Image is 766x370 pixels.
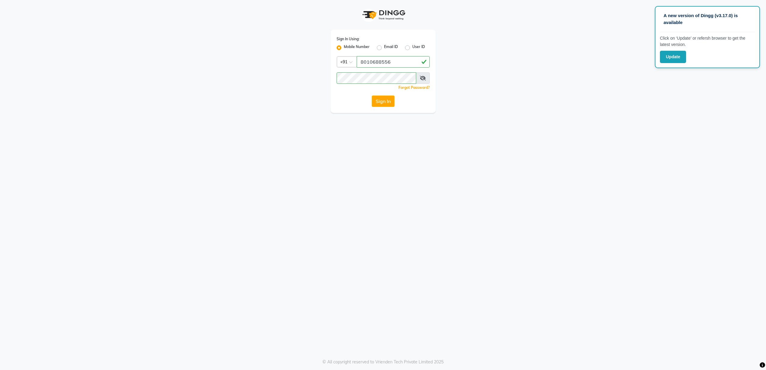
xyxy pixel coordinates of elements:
label: User ID [412,44,425,51]
a: Forgot Password? [398,85,430,90]
label: Sign In Using: [337,36,359,42]
input: Username [357,56,430,68]
input: Username [337,72,416,84]
p: A new version of Dingg (v3.17.0) is available [664,12,751,26]
label: Email ID [384,44,398,51]
img: logo1.svg [359,6,407,24]
button: Sign In [372,96,395,107]
p: Click on ‘Update’ or refersh browser to get the latest version. [660,35,755,48]
button: Update [660,51,686,63]
label: Mobile Number [344,44,370,51]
